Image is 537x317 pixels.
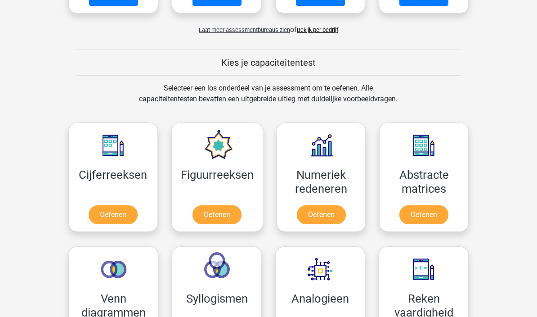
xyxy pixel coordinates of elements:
[297,27,338,33] a: Bekijk per bedrijf
[76,57,461,68] h5: Kies je capaciteitentest
[89,205,138,224] a: Oefenen
[399,205,448,224] a: Oefenen
[199,27,290,33] span: Laat meer assessmentbureaus zien
[192,205,242,224] a: Oefenen
[62,17,475,35] div: of
[297,205,346,224] a: Oefenen
[130,83,406,115] div: Selecteer een los onderdeel van je assessment om te oefenen. Alle capaciteitentesten bevatten een...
